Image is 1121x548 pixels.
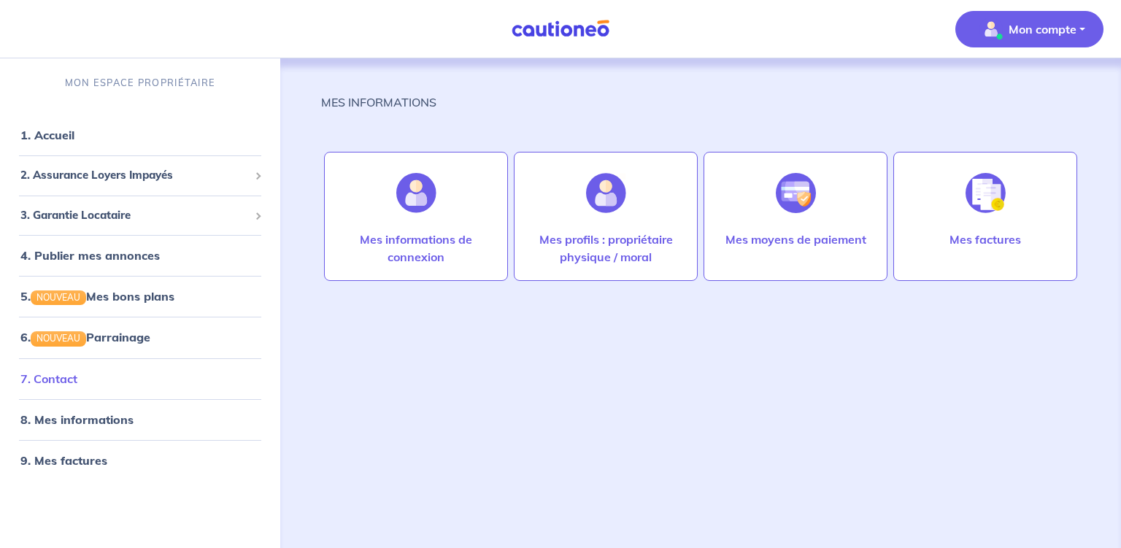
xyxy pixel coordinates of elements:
div: 5.NOUVEAUMes bons plans [6,282,274,311]
p: MES INFORMATIONS [321,93,436,111]
div: 4. Publier mes annonces [6,241,274,270]
div: 3. Garantie Locataire [6,201,274,230]
div: 8. Mes informations [6,405,274,434]
div: 1. Accueil [6,120,274,150]
img: illu_invoice.svg [966,173,1006,213]
a: 1. Accueil [20,128,74,142]
div: 9. Mes factures [6,446,274,475]
p: Mes profils : propriétaire physique / moral [529,231,682,266]
p: Mes factures [949,231,1021,248]
div: 6.NOUVEAUParrainage [6,323,274,352]
img: Cautioneo [506,20,615,38]
p: Mes moyens de paiement [725,231,866,248]
p: Mon compte [1009,20,1076,38]
a: 8. Mes informations [20,412,134,427]
img: illu_account_valid_menu.svg [979,18,1003,41]
img: illu_credit_card_no_anim.svg [776,173,816,213]
a: 6.NOUVEAUParrainage [20,330,150,344]
p: MON ESPACE PROPRIÉTAIRE [65,76,215,90]
a: 9. Mes factures [20,453,107,468]
div: 2. Assurance Loyers Impayés [6,161,274,190]
a: 7. Contact [20,371,77,386]
button: illu_account_valid_menu.svgMon compte [955,11,1103,47]
span: 2. Assurance Loyers Impayés [20,167,249,184]
img: illu_account_add.svg [586,173,626,213]
p: Mes informations de connexion [339,231,493,266]
a: 4. Publier mes annonces [20,248,160,263]
span: 3. Garantie Locataire [20,207,249,224]
div: 7. Contact [6,364,274,393]
img: illu_account.svg [396,173,436,213]
a: 5.NOUVEAUMes bons plans [20,289,174,304]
